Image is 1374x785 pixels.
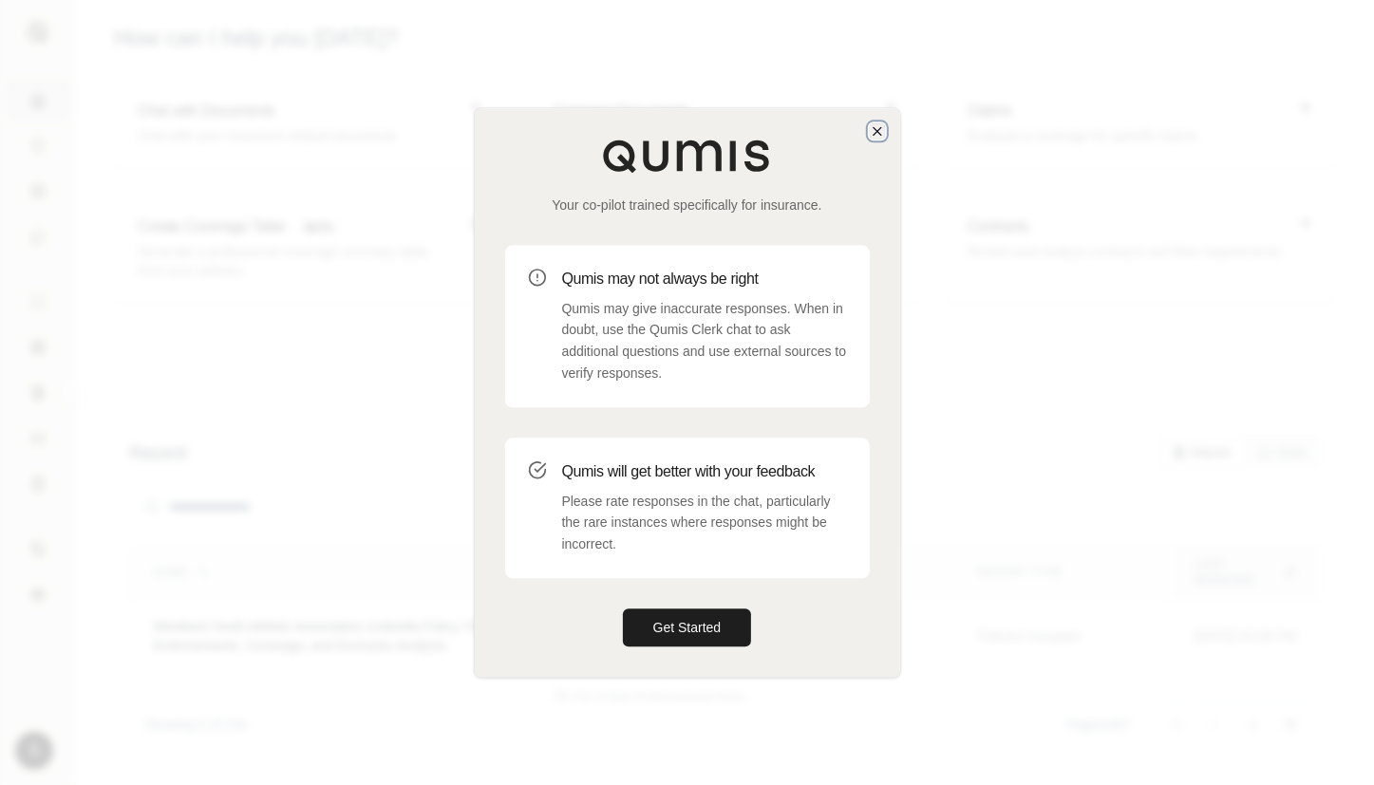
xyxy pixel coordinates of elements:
[623,608,752,646] button: Get Started
[562,298,847,384] p: Qumis may give inaccurate responses. When in doubt, use the Qumis Clerk chat to ask additional qu...
[562,460,847,483] h3: Qumis will get better with your feedback
[562,491,847,555] p: Please rate responses in the chat, particularly the rare instances where responses might be incor...
[602,139,773,173] img: Qumis Logo
[562,268,847,290] h3: Qumis may not always be right
[505,196,870,215] p: Your co-pilot trained specifically for insurance.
